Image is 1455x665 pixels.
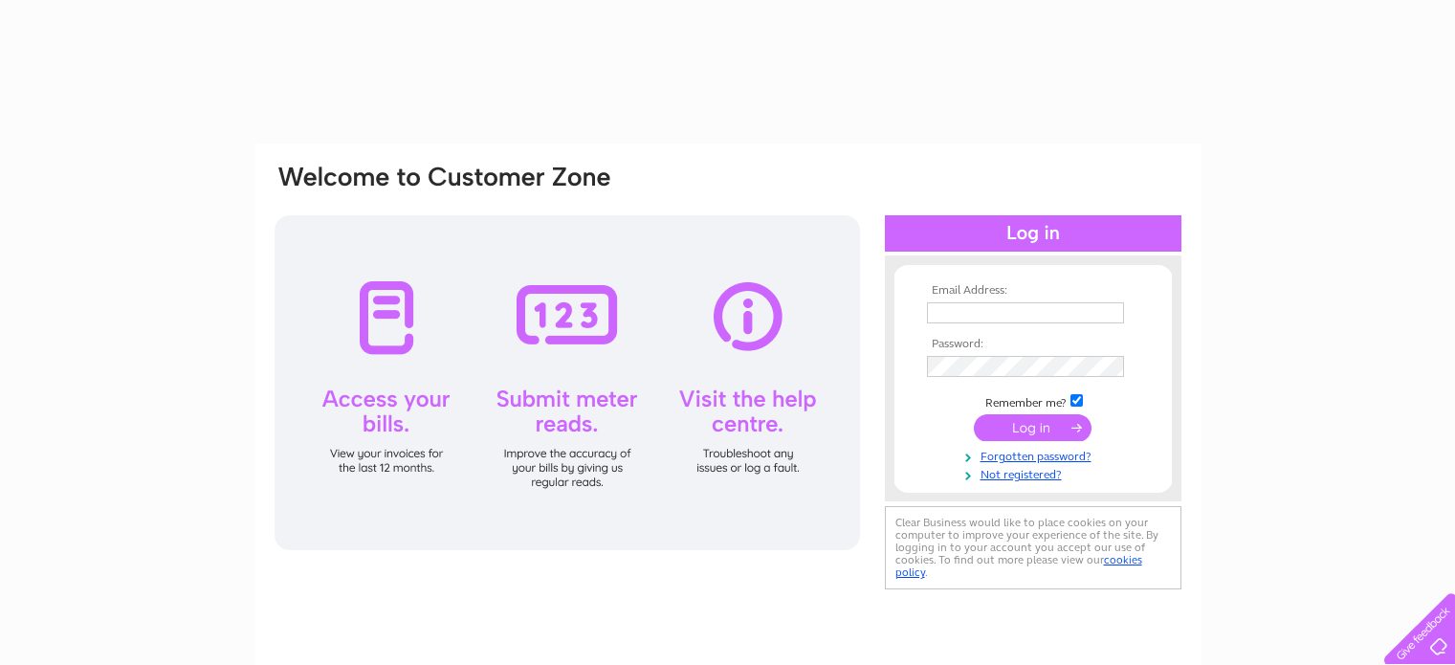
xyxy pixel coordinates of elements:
a: cookies policy [895,553,1142,579]
a: Forgotten password? [927,446,1144,464]
td: Remember me? [922,391,1144,410]
th: Email Address: [922,284,1144,298]
input: Submit [974,414,1091,441]
a: Not registered? [927,464,1144,482]
div: Clear Business would like to place cookies on your computer to improve your experience of the sit... [885,506,1181,589]
th: Password: [922,338,1144,351]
